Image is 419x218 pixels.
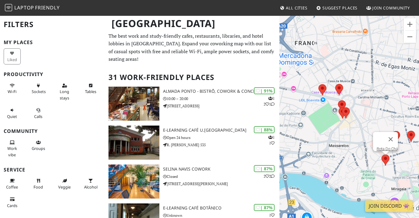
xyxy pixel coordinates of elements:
img: Almada Ponto - Bistrô, Cowork & Concept Store [108,87,159,121]
h3: Productivity [4,71,101,77]
span: Stable Wi-Fi [8,89,16,94]
span: Video/audio calls [34,114,42,119]
span: Group tables [32,146,45,151]
p: The best work and study-friendly cafes, restaurants, libraries, and hotel lobbies in [GEOGRAPHIC_... [108,32,276,63]
p: R. [PERSON_NAME] 535 [163,142,279,148]
h2: 31 Work-Friendly Places [108,68,276,87]
a: Rota Do Chá [377,147,398,151]
button: Long stays [56,81,73,103]
a: Almada Ponto - Bistrô, Cowork & Concept Store | 91% 121 Almada Ponto - Bistrô, Cowork & Concept S... [105,87,279,121]
div: | 87% [254,165,275,172]
img: Selina Navis CoWork [108,164,159,199]
button: Veggie [56,176,73,192]
button: Groups [30,137,47,154]
button: Zoom in [404,18,416,30]
span: All Cities [286,5,307,11]
button: Alcohol [82,176,99,192]
a: Selina Navis CoWork | 87% 22 Selina Navis CoWork Closed [STREET_ADDRESS][PERSON_NAME] [105,164,279,199]
p: [STREET_ADDRESS] [163,103,279,109]
div: | 87% [254,204,275,211]
div: | 91% [254,87,275,94]
span: Food [34,184,43,190]
a: Suggest Places [314,2,360,13]
span: Power sockets [32,89,46,94]
span: Long stays [60,89,69,100]
p: 1 2 1 [264,95,275,107]
h3: Selina Navis CoWork [163,167,279,172]
img: LaptopFriendly [5,4,12,11]
img: e-learning Café U.Porto [108,126,159,160]
button: Coffee [4,176,21,192]
span: Veggie [58,184,71,190]
h3: Almada Ponto - Bistrô, Cowork & Concept Store [163,89,279,94]
span: Friendly [35,4,59,11]
h3: Service [4,167,101,173]
h3: My Places [4,40,101,45]
button: Wi-Fi [4,81,21,97]
div: | 88% [254,126,275,133]
button: Tables [82,81,99,97]
p: 1 [269,212,275,218]
a: LaptopFriendly LaptopFriendly [5,3,60,13]
h3: E-learning Café Botânico [163,206,279,211]
span: People working [7,146,17,157]
a: All Cities [277,2,310,13]
p: [STREET_ADDRESS][PERSON_NAME] [163,181,279,187]
button: Zoom out [404,31,416,43]
p: Closed [163,174,279,179]
button: Calls [30,105,47,121]
button: Quiet [4,105,21,121]
button: Cards [4,194,21,210]
a: e-learning Café U.Porto | 88% 11 e-learning Café U.[GEOGRAPHIC_DATA] Open 24 hours R. [PERSON_NAM... [105,126,279,160]
span: Coffee [6,184,18,190]
span: Join Community [372,5,410,11]
p: Open 24 hours [163,135,279,140]
h3: e-learning Café U.[GEOGRAPHIC_DATA] [163,128,279,133]
p: 2 2 [264,173,275,179]
span: Suggest Places [322,5,358,11]
button: Work vibe [4,137,21,160]
span: Laptop [14,4,34,11]
span: Alcohol [84,184,98,190]
button: Sockets [30,81,47,97]
a: Join Community [364,2,412,13]
p: 1 1 [268,134,275,146]
span: Credit cards [7,203,17,208]
h1: [GEOGRAPHIC_DATA] [107,15,278,32]
button: Food [30,176,47,192]
p: 10:00 – 20:00 [163,96,279,102]
a: Join Discord 👾 [365,200,413,212]
button: Close [383,132,398,147]
span: Quiet [7,114,17,119]
span: Work-friendly tables [85,89,96,94]
h2: Filters [4,15,101,34]
h3: Community [4,128,101,134]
